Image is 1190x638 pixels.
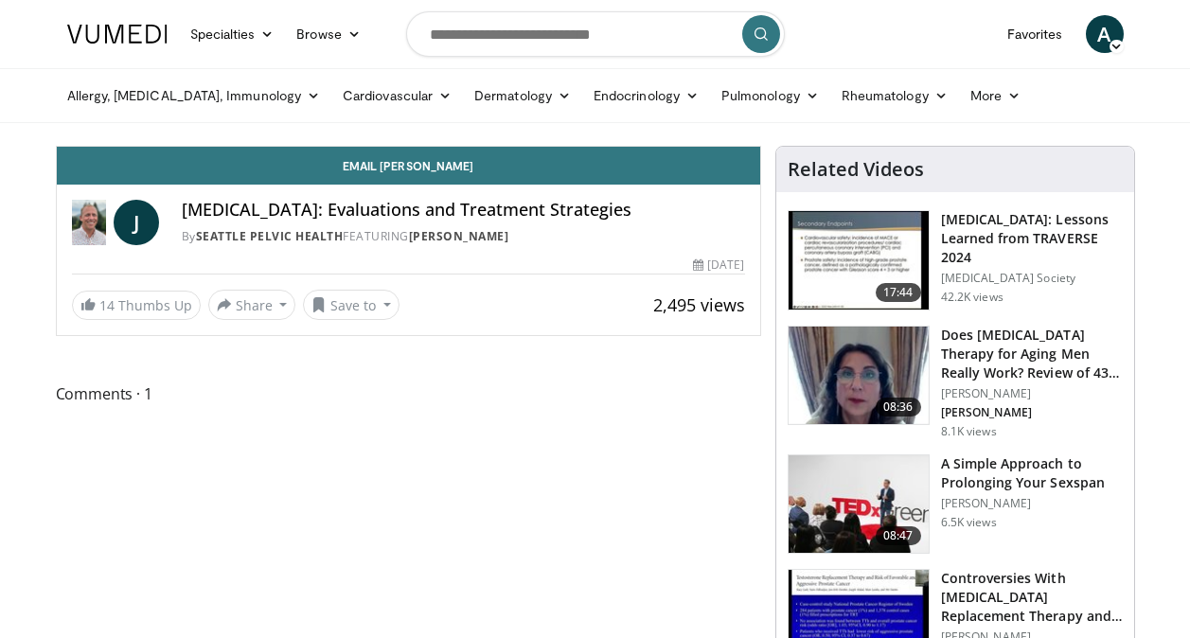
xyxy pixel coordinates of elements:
[208,290,296,320] button: Share
[788,158,924,181] h4: Related Videos
[409,228,509,244] a: [PERSON_NAME]
[941,290,1004,305] p: 42.2K views
[99,296,115,314] span: 14
[582,77,710,115] a: Endocrinology
[941,454,1123,492] h3: A Simple Approach to Prolonging Your Sexspan
[182,228,745,245] div: By FEATURING
[196,228,344,244] a: Seattle Pelvic Health
[959,77,1032,115] a: More
[1086,15,1124,53] a: A
[463,77,582,115] a: Dermatology
[406,11,785,57] input: Search topics, interventions
[693,257,744,274] div: [DATE]
[57,147,760,185] a: Email [PERSON_NAME]
[941,386,1123,401] p: [PERSON_NAME]
[653,293,745,316] span: 2,495 views
[876,526,921,545] span: 08:47
[788,454,1123,555] a: 08:47 A Simple Approach to Prolonging Your Sexspan [PERSON_NAME] 6.5K views
[876,283,921,302] span: 17:44
[941,405,1123,420] p: [PERSON_NAME]
[114,200,159,245] a: J
[941,569,1123,626] h3: Controversies With [MEDICAL_DATA] Replacement Therapy and [MEDICAL_DATA] Can…
[789,211,929,310] img: 1317c62a-2f0d-4360-bee0-b1bff80fed3c.150x105_q85_crop-smart_upscale.jpg
[303,290,400,320] button: Save to
[941,424,997,439] p: 8.1K views
[941,271,1123,286] p: [MEDICAL_DATA] Society
[876,398,921,416] span: 08:36
[941,210,1123,267] h3: [MEDICAL_DATA]: Lessons Learned from TRAVERSE 2024
[996,15,1075,53] a: Favorites
[789,327,929,425] img: 4d4bce34-7cbb-4531-8d0c-5308a71d9d6c.150x105_q85_crop-smart_upscale.jpg
[72,291,201,320] a: 14 Thumbs Up
[941,326,1123,382] h3: Does [MEDICAL_DATA] Therapy for Aging Men Really Work? Review of 43 St…
[67,25,168,44] img: VuMedi Logo
[941,496,1123,511] p: [PERSON_NAME]
[56,381,761,406] span: Comments 1
[830,77,959,115] a: Rheumatology
[788,210,1123,310] a: 17:44 [MEDICAL_DATA]: Lessons Learned from TRAVERSE 2024 [MEDICAL_DATA] Society 42.2K views
[331,77,463,115] a: Cardiovascular
[710,77,830,115] a: Pulmonology
[788,326,1123,439] a: 08:36 Does [MEDICAL_DATA] Therapy for Aging Men Really Work? Review of 43 St… [PERSON_NAME] [PERS...
[285,15,372,53] a: Browse
[789,455,929,554] img: c4bd4661-e278-4c34-863c-57c104f39734.150x105_q85_crop-smart_upscale.jpg
[941,515,997,530] p: 6.5K views
[182,200,745,221] h4: [MEDICAL_DATA]: Evaluations and Treatment Strategies
[56,77,332,115] a: Allergy, [MEDICAL_DATA], Immunology
[72,200,106,245] img: Seattle Pelvic Health
[179,15,286,53] a: Specialties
